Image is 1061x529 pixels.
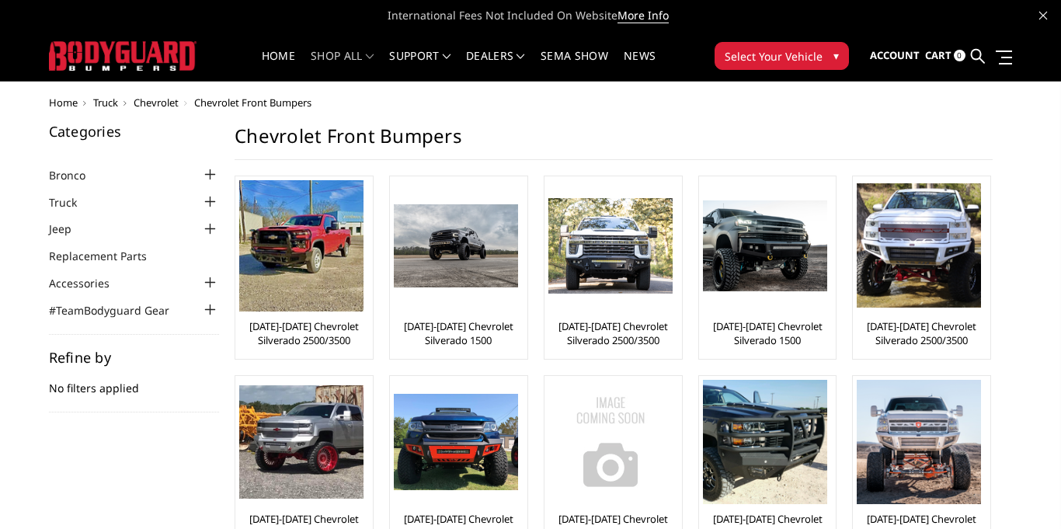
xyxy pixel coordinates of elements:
[466,50,525,81] a: Dealers
[49,221,91,237] a: Jeep
[394,319,524,347] a: [DATE]-[DATE] Chevrolet Silverado 1500
[548,380,678,504] a: No Image
[239,319,369,347] a: [DATE]-[DATE] Chevrolet Silverado 2500/3500
[925,48,951,62] span: Cart
[925,35,965,77] a: Cart 0
[49,96,78,110] a: Home
[725,48,823,64] span: Select Your Vehicle
[954,50,965,61] span: 0
[541,50,608,81] a: SEMA Show
[49,41,197,70] img: BODYGUARD BUMPERS
[49,302,189,318] a: #TeamBodyguard Gear
[548,319,678,347] a: [DATE]-[DATE] Chevrolet Silverado 2500/3500
[262,50,295,81] a: Home
[617,8,669,23] a: More Info
[870,35,920,77] a: Account
[548,380,673,504] img: No Image
[715,42,849,70] button: Select Your Vehicle
[389,50,450,81] a: Support
[311,50,374,81] a: shop all
[49,194,96,211] a: Truck
[49,167,105,183] a: Bronco
[93,96,118,110] a: Truck
[49,248,166,264] a: Replacement Parts
[49,124,220,138] h5: Categories
[49,275,129,291] a: Accessories
[624,50,656,81] a: News
[857,319,986,347] a: [DATE]-[DATE] Chevrolet Silverado 2500/3500
[703,319,833,347] a: [DATE]-[DATE] Chevrolet Silverado 1500
[833,47,839,64] span: ▾
[235,124,993,160] h1: Chevrolet Front Bumpers
[194,96,311,110] span: Chevrolet Front Bumpers
[49,350,220,364] h5: Refine by
[134,96,179,110] a: Chevrolet
[870,48,920,62] span: Account
[49,350,220,412] div: No filters applied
